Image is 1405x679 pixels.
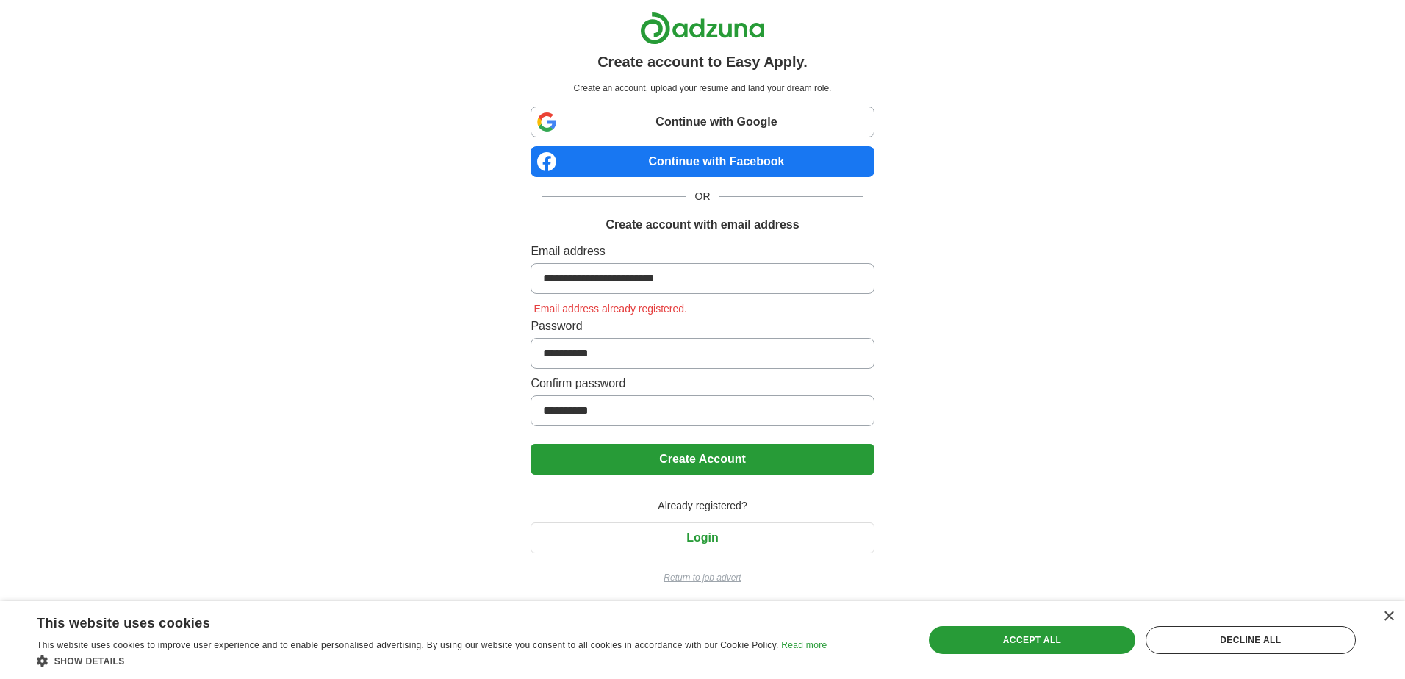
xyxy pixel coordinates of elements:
a: Read more, opens a new window [781,640,827,650]
span: Email address already registered. [531,303,690,315]
div: Show details [37,653,827,668]
span: Already registered? [649,498,755,514]
div: Close [1383,611,1394,622]
div: Accept all [929,626,1135,654]
span: Show details [54,656,125,667]
a: Continue with Google [531,107,874,137]
span: This website uses cookies to improve user experience and to enable personalised advertising. By u... [37,640,779,650]
h1: Create account to Easy Apply. [597,51,808,73]
a: Continue with Facebook [531,146,874,177]
a: Return to job advert [531,571,874,584]
p: Create an account, upload your resume and land your dream role. [533,82,871,95]
label: Password [531,317,874,335]
span: OR [686,189,719,204]
label: Confirm password [531,375,874,392]
img: Adzuna logo [640,12,765,45]
button: Login [531,522,874,553]
div: This website uses cookies [37,610,790,632]
h1: Create account with email address [606,216,799,234]
div: Decline all [1146,626,1356,654]
button: Create Account [531,444,874,475]
label: Email address [531,242,874,260]
a: Login [531,531,874,544]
